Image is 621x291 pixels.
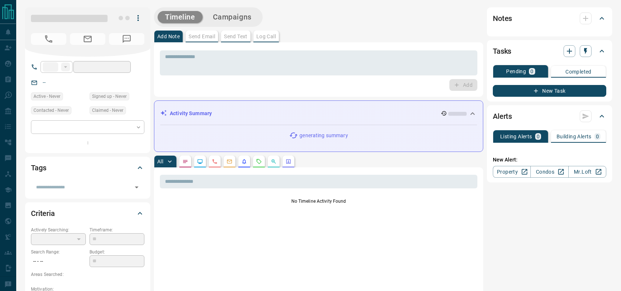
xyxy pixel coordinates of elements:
h2: Tags [31,162,46,174]
p: 0 [537,134,540,139]
p: Completed [565,69,592,74]
p: Budget: [90,249,144,255]
div: Notes [493,10,606,27]
p: No Timeline Activity Found [160,198,477,205]
svg: Listing Alerts [241,159,247,164]
button: New Task [493,85,606,97]
svg: Emails [227,159,232,164]
p: Actively Searching: [31,227,86,233]
h2: Criteria [31,207,55,219]
span: Contacted - Never [34,107,69,114]
span: No Number [109,33,144,45]
h2: Alerts [493,110,512,122]
p: Activity Summary [170,110,212,117]
svg: Calls [212,159,218,164]
button: Timeline [158,11,203,23]
p: Areas Searched: [31,271,144,278]
div: Activity Summary [160,107,477,120]
button: Open [131,182,142,192]
svg: Agent Actions [285,159,291,164]
p: Search Range: [31,249,86,255]
svg: Requests [256,159,262,164]
a: Property [493,166,531,178]
p: 0 [596,134,599,139]
div: Alerts [493,107,606,125]
p: -- - -- [31,255,86,267]
button: Campaigns [206,11,259,23]
p: generating summary [299,132,348,139]
span: Signed up - Never [92,93,127,100]
span: No Email [70,33,105,45]
p: Timeframe: [90,227,144,233]
span: Active - Never [34,93,60,100]
p: 0 [530,69,533,74]
svg: Notes [182,159,188,164]
h2: Tasks [493,45,511,57]
p: Add Note [157,34,180,39]
a: -- [43,79,46,85]
p: New Alert: [493,156,606,164]
span: No Number [31,33,66,45]
svg: Lead Browsing Activity [197,159,203,164]
a: Condos [530,166,568,178]
p: Pending [506,69,526,74]
a: Mr.Loft [568,166,606,178]
span: Claimed - Never [92,107,123,114]
div: Criteria [31,205,144,222]
h2: Notes [493,13,512,24]
div: Tasks [493,42,606,60]
div: Tags [31,159,144,177]
p: Listing Alerts [500,134,532,139]
p: Building Alerts [557,134,592,139]
svg: Opportunities [271,159,277,164]
p: All [157,159,163,164]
